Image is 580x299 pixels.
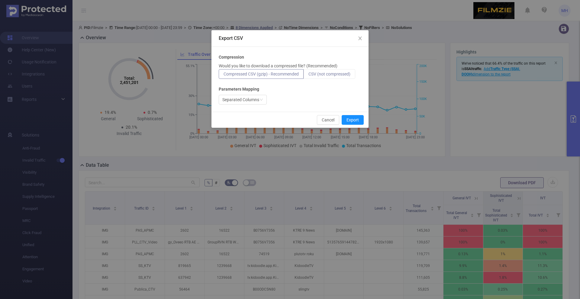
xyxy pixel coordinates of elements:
div: Export CSV [219,35,361,42]
div: Separated Columns [222,95,259,104]
b: Compression [219,54,244,60]
button: Close [352,30,369,47]
button: Export [342,115,364,125]
p: Would you like to download a compressed file? (Recommended) [219,63,337,69]
span: Compressed CSV (gzip) - Recommended [224,72,299,76]
i: icon: down [259,98,263,102]
i: icon: close [358,36,362,41]
b: Parameters Mapping [219,86,259,92]
span: CSV (not compressed) [308,72,350,76]
button: Cancel [317,115,339,125]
